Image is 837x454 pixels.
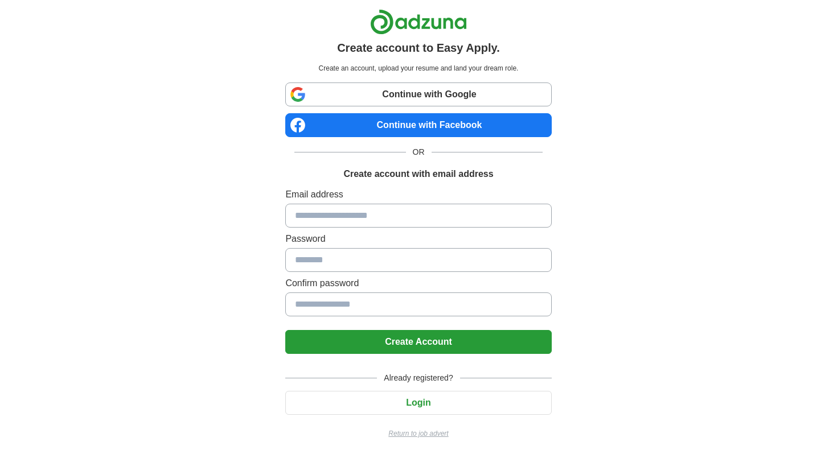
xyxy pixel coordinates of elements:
label: Confirm password [285,276,551,290]
a: Login [285,398,551,407]
img: Adzuna logo [370,9,467,35]
button: Login [285,391,551,415]
button: Create Account [285,330,551,354]
label: Email address [285,188,551,201]
h1: Create account to Easy Apply. [337,39,500,56]
a: Continue with Google [285,82,551,106]
span: Already registered? [377,372,459,384]
a: Continue with Facebook [285,113,551,137]
label: Password [285,232,551,246]
h1: Create account with email address [343,167,493,181]
p: Create an account, upload your resume and land your dream role. [288,63,549,73]
a: Return to job advert [285,428,551,439]
span: OR [406,146,432,158]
